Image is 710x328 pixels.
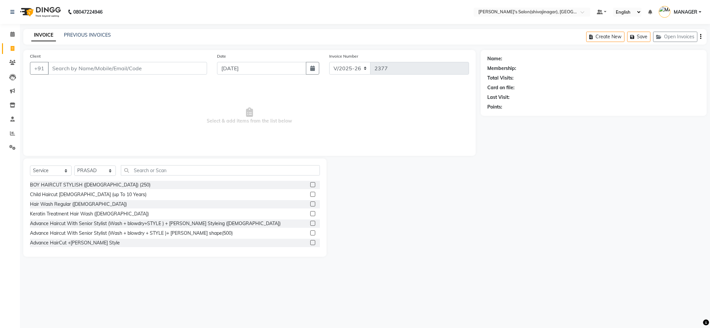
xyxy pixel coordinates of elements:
div: Total Visits: [487,75,514,82]
div: Name: [487,55,502,62]
span: MANAGER [674,9,697,16]
label: Client [30,53,41,59]
div: Card on file: [487,84,515,91]
img: MANAGER [659,6,670,18]
div: Advance Haircut With Senior Stylist (Wash + blowdry+STYLE ) + [PERSON_NAME] Styleing ([DEMOGRAPHI... [30,220,281,227]
div: Child Haircut [DEMOGRAPHIC_DATA] (up To 10 Years) [30,191,146,198]
button: Create New [586,32,624,42]
div: Points: [487,104,502,111]
label: Date [217,53,226,59]
span: Select & add items from the list below [30,83,469,149]
div: Hair Wash Regular ([DEMOGRAPHIC_DATA]) [30,201,127,208]
div: Membership: [487,65,516,72]
div: Keratin Treatment Hair Wash ([DEMOGRAPHIC_DATA]) [30,210,149,217]
div: Advance HairCut +[PERSON_NAME] Style [30,239,120,246]
a: INVOICE [31,29,56,41]
button: Open Invoices [653,32,697,42]
img: logo [17,3,63,21]
a: PREVIOUS INVOICES [64,32,111,38]
button: +91 [30,62,49,75]
input: Search or Scan [121,165,320,175]
div: BOY HAIRCUT STYLISH ([DEMOGRAPHIC_DATA]) (250) [30,181,150,188]
input: Search by Name/Mobile/Email/Code [48,62,207,75]
b: 08047224946 [73,3,103,21]
div: Last Visit: [487,94,510,101]
div: Advance Haircut With Senior Stylist (Wash + blowdry + STYLE )+ [PERSON_NAME] shape(500) [30,230,233,237]
label: Invoice Number [329,53,358,59]
button: Save [627,32,650,42]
